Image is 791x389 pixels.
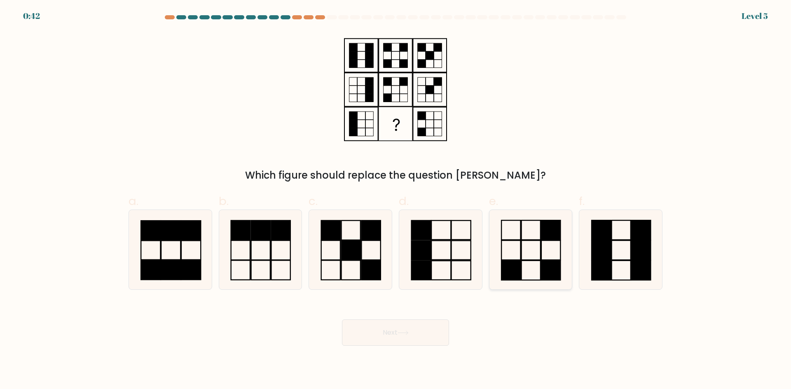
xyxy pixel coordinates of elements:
div: Which figure should replace the question [PERSON_NAME]? [133,168,658,183]
div: Level 5 [742,10,768,22]
span: b. [219,193,229,209]
span: d. [399,193,409,209]
span: c. [309,193,318,209]
span: e. [489,193,498,209]
button: Next [342,319,449,346]
div: 0:42 [23,10,40,22]
span: f. [579,193,585,209]
span: a. [129,193,138,209]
